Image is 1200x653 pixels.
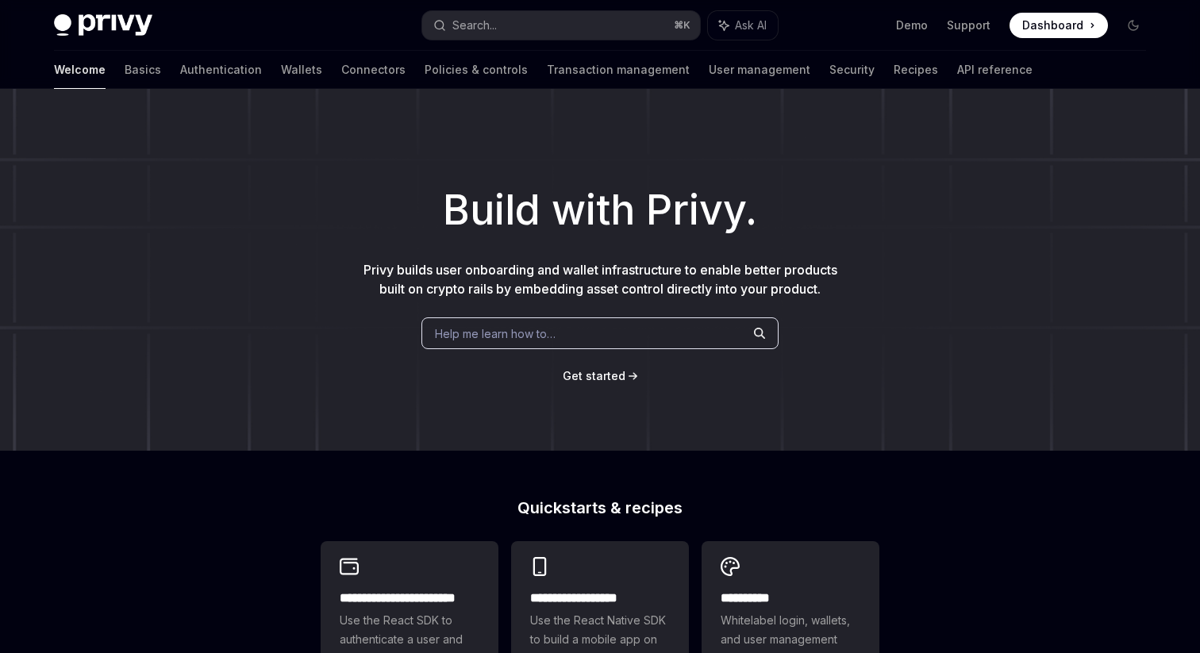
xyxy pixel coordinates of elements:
a: API reference [957,51,1033,89]
a: Support [947,17,990,33]
h2: Quickstarts & recipes [321,500,879,516]
a: Welcome [54,51,106,89]
span: ⌘ K [674,19,690,32]
a: Security [829,51,875,89]
span: Get started [563,369,625,382]
a: Dashboard [1010,13,1108,38]
button: Ask AI [708,11,778,40]
a: Wallets [281,51,322,89]
a: Recipes [894,51,938,89]
img: dark logo [54,14,152,36]
a: User management [709,51,810,89]
a: Transaction management [547,51,690,89]
span: Ask AI [735,17,767,33]
button: Search...⌘K [422,11,700,40]
span: Help me learn how to… [435,325,556,342]
a: Policies & controls [425,51,528,89]
a: Get started [563,368,625,384]
span: Dashboard [1022,17,1083,33]
a: Authentication [180,51,262,89]
a: Connectors [341,51,406,89]
a: Demo [896,17,928,33]
div: Search... [452,16,497,35]
span: Privy builds user onboarding and wallet infrastructure to enable better products built on crypto ... [363,262,837,297]
button: Toggle dark mode [1121,13,1146,38]
a: Basics [125,51,161,89]
h1: Build with Privy. [25,179,1175,241]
